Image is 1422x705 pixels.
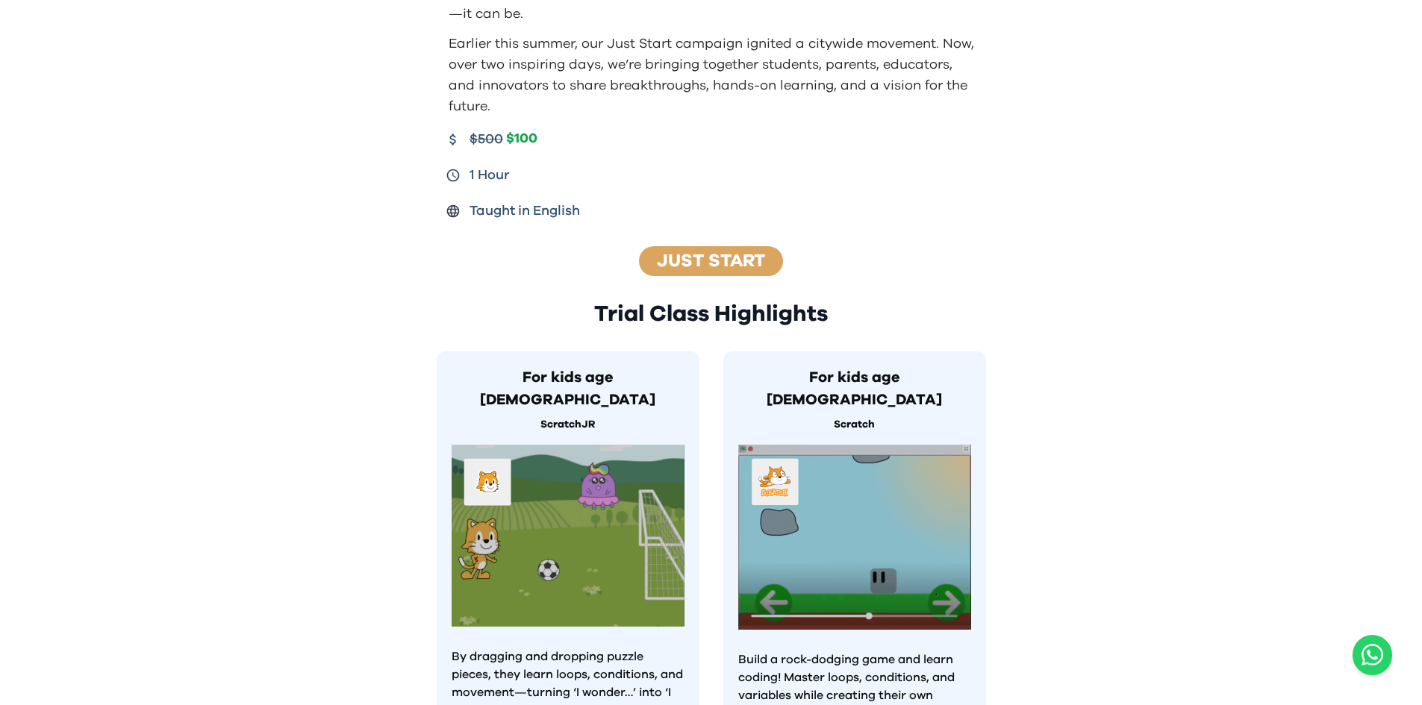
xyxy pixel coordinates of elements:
h3: For kids age [DEMOGRAPHIC_DATA] [738,366,971,411]
h3: For kids age [DEMOGRAPHIC_DATA] [452,366,685,411]
span: Taught in English [470,201,580,222]
span: 1 Hour [470,165,510,186]
span: $100 [506,131,537,148]
button: Just Start [634,245,788,277]
p: Scratch [738,417,971,433]
p: ScratchJR [452,417,685,433]
a: Chat with us on WhatsApp [1353,635,1392,675]
a: Just Start [657,252,765,270]
p: Earlier this summer, our Just Start campaign ignited a citywide movement. Now, over two inspiring... [449,34,980,117]
img: Kids learning to code [738,445,971,630]
h2: Trial Class Highlights [437,301,986,328]
span: $500 [470,129,503,150]
img: Kids learning to code [452,445,685,627]
button: Open WhatsApp chat [1353,635,1392,675]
